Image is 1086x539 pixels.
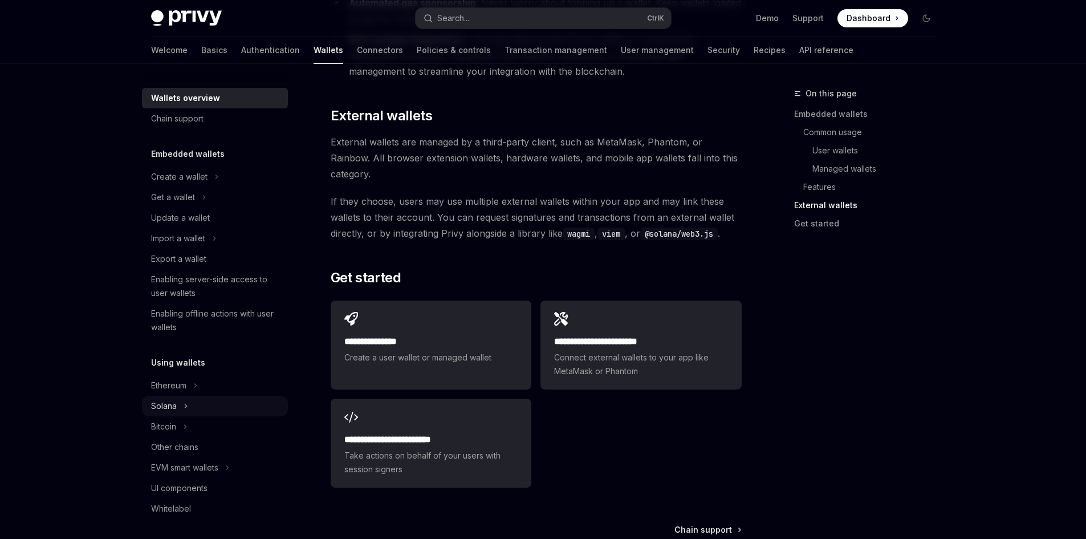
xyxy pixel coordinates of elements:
a: Basics [201,37,227,64]
a: Get started [794,214,945,233]
span: Create a user wallet or managed wallet [344,351,518,364]
a: Recipes [754,37,786,64]
a: Features [794,178,945,196]
div: EVM smart wallets [151,461,218,475]
code: viem [597,228,625,240]
div: Chain support [151,112,204,125]
div: Enabling server-side access to user wallets [151,273,281,300]
span: Take actions on behalf of your users with session signers [344,449,518,476]
div: Ethereum [151,379,186,392]
span: External wallets [331,107,432,125]
span: Connect external wallets to your app like MetaMask or Phantom [554,351,727,378]
div: Create a wallet [151,170,208,184]
div: Wallets overview [151,91,220,105]
div: Search... [437,11,469,25]
div: Update a wallet [151,211,210,225]
a: Wallets overview [142,88,288,108]
div: Export a wallet [151,252,206,266]
button: Toggle Ethereum section [142,375,288,396]
div: Solana [151,399,177,413]
code: wagmi [563,228,595,240]
a: Embedded wallets [794,105,945,123]
a: Managed wallets [794,160,945,178]
div: UI components [151,481,208,495]
h5: Using wallets [151,356,205,370]
a: Other chains [142,437,288,457]
button: Toggle Get a wallet section [142,187,288,208]
div: Bitcoin [151,420,176,433]
button: Toggle Import a wallet section [142,228,288,249]
span: Dashboard [847,13,890,24]
div: Enabling offline actions with user wallets [151,307,281,334]
div: Import a wallet [151,232,205,245]
a: User management [621,37,694,64]
a: Support [792,13,824,24]
a: Connectors [357,37,403,64]
a: Enabling server-side access to user wallets [142,269,288,303]
a: Welcome [151,37,188,64]
a: Authentication [241,37,300,64]
span: If they choose, users may use multiple external wallets within your app and may link these wallet... [331,193,742,241]
span: On this page [806,87,857,100]
a: Demo [756,13,779,24]
span: Ctrl K [647,14,664,23]
a: Transaction management [505,37,607,64]
a: User wallets [794,141,945,160]
div: Get a wallet [151,191,195,204]
a: UI components [142,478,288,499]
h5: Embedded wallets [151,147,225,161]
a: Common usage [794,123,945,141]
a: Dashboard [837,9,908,27]
code: @solana/web3.js [640,228,718,240]
a: Whitelabel [142,499,288,519]
a: Update a wallet [142,208,288,228]
button: Open search [416,8,671,29]
span: External wallets are managed by a third-party client, such as MetaMask, Phantom, or Rainbow. All ... [331,134,742,182]
button: Toggle dark mode [917,9,935,27]
a: API reference [799,37,853,64]
img: dark logo [151,10,222,26]
span: Get started [331,269,401,287]
a: Export a wallet [142,249,288,269]
a: Wallets [314,37,343,64]
button: Toggle Solana section [142,396,288,416]
a: Enabling offline actions with user wallets [142,303,288,338]
a: Policies & controls [417,37,491,64]
a: Security [707,37,740,64]
div: Whitelabel [151,502,191,516]
button: Toggle Create a wallet section [142,167,288,187]
div: Other chains [151,440,198,454]
a: External wallets [794,196,945,214]
a: Chain support [142,108,288,129]
button: Toggle EVM smart wallets section [142,457,288,478]
button: Toggle Bitcoin section [142,416,288,437]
